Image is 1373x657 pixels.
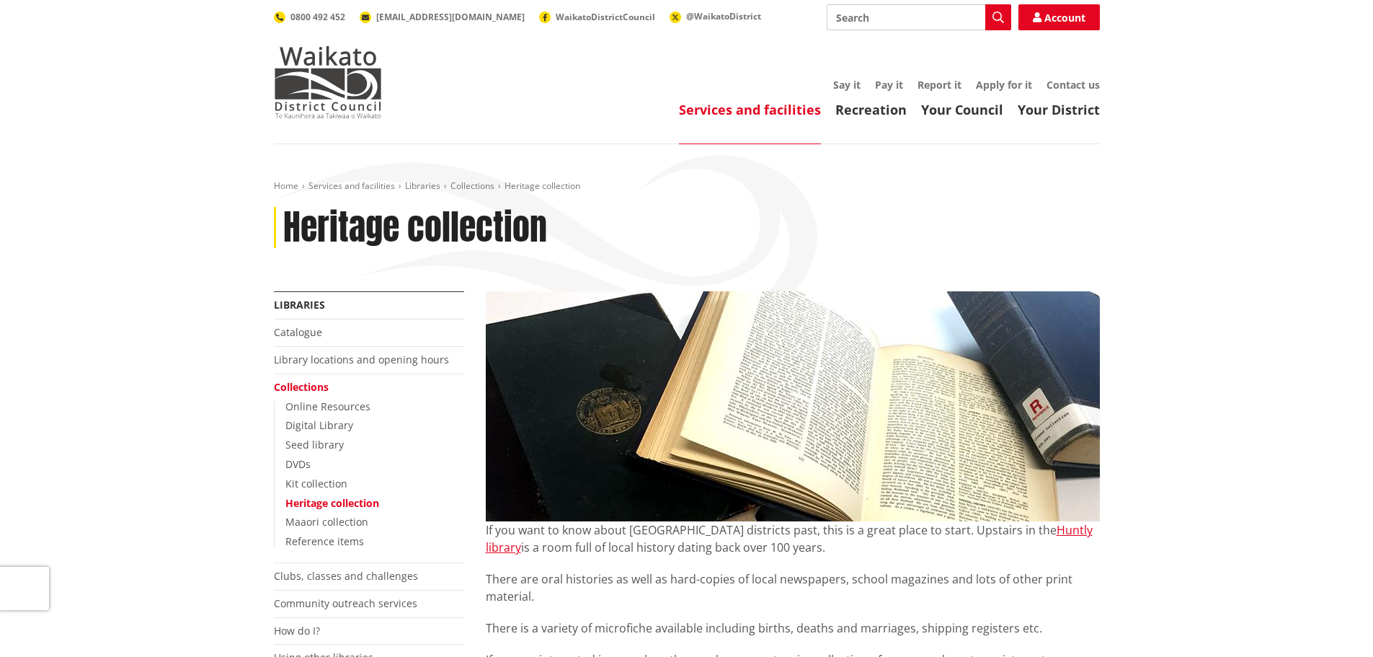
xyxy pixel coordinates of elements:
a: Account [1018,4,1100,30]
nav: breadcrumb [274,180,1100,193]
a: Report it [917,78,961,92]
a: Heritage collection [285,496,379,510]
p: There are oral histories as well as hard-copies of local newspapers, school magazines and lots of... [486,570,1100,605]
a: Catalogue [274,325,322,339]
a: Your District [1018,101,1100,118]
a: Library locations and opening hours [274,353,449,366]
span: 0800 492 452 [290,11,345,23]
a: Libraries [274,298,325,312]
a: Your Council [921,101,1003,118]
a: DVDs [285,457,311,471]
span: WaikatoDistrictCouncil [556,11,655,23]
a: [EMAIL_ADDRESS][DOMAIN_NAME] [360,11,525,23]
a: How do I? [274,624,320,638]
a: Digital Library [285,418,353,432]
a: Contact us [1047,78,1100,92]
a: Seed library [285,438,344,451]
a: Online Resources [285,400,370,413]
a: Services and facilities [679,101,821,118]
a: Services and facilities [308,180,395,192]
a: Libraries [405,180,440,192]
p: If you want to know about [GEOGRAPHIC_DATA] districts past, this is a great place to start. Upsta... [486,521,1100,556]
a: Collections [450,180,494,192]
p: There is a variety of microfiche available including births, deaths and marriages, shipping regis... [486,619,1100,637]
a: WaikatoDistrictCouncil [539,11,655,23]
a: Collections [274,380,329,394]
a: Apply for it [976,78,1032,92]
span: [EMAIL_ADDRESS][DOMAIN_NAME] [376,11,525,23]
h1: Heritage collection [283,207,547,249]
a: Recreation [835,101,907,118]
a: Huntly library [486,522,1093,555]
a: Reference items [285,534,364,548]
a: Pay it [875,78,903,92]
img: heritage-collection [486,291,1100,521]
a: Clubs, classes and challenges [274,569,418,583]
span: Heritage collection [505,180,580,192]
span: @WaikatoDistrict [686,10,761,22]
a: Community outreach services [274,596,417,610]
a: Kit collection [285,477,347,490]
input: Search input [827,4,1011,30]
a: Say it [833,78,861,92]
img: Waikato District Council - Te Kaunihera aa Takiwaa o Waikato [274,46,382,118]
a: Home [274,180,298,192]
a: Maaori collection [285,515,368,529]
a: 0800 492 452 [274,11,345,23]
a: @WaikatoDistrict [670,10,761,22]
